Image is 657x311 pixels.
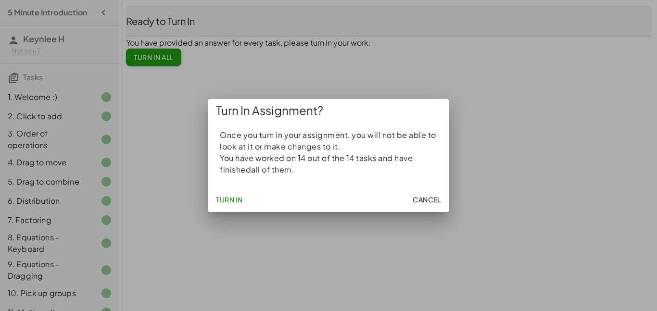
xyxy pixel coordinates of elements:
span: Turn In Assignment? [216,103,323,118]
p: You have worked on 14 out of the 14 tasks and have finished all of them. [220,152,437,175]
p: Once you turn in your assignment, you will not be able to look at it or make changes to it. [220,129,437,152]
button: Turn In [212,191,247,208]
span: Cancel [413,195,441,204]
button: Cancel [409,191,445,208]
span: Turn In [216,195,243,204]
